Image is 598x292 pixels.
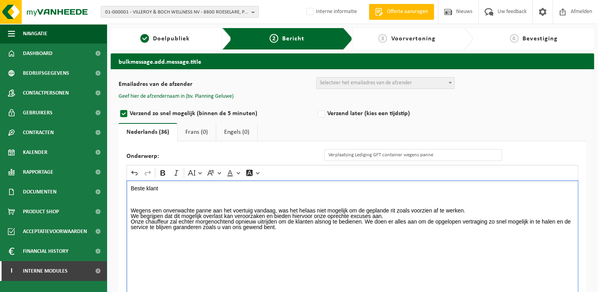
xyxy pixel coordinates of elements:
[126,153,324,161] label: Onderwerp:
[270,34,278,43] span: 2
[378,34,387,43] span: 3
[8,261,15,281] span: I
[385,8,430,16] span: Offerte aanvragen
[101,6,259,18] button: 01-000001 - VILLEROY & BOCH WELLNESS NV - 8800 ROESELARE, POPULIERSTRAAT 1
[177,123,216,141] a: Frans (0)
[140,34,149,43] span: 1
[316,108,514,119] label: Verzend later (kies een tijdstip)
[369,4,434,20] a: Offerte aanvragen
[131,213,574,219] p: We begrijpen dat dit mogelijk overlast kan veroorzaken en bieden hiervoor onze oprechte excuses aan.
[119,81,316,89] label: Emailadres van de afzender
[127,165,578,180] div: Editor toolbar
[153,36,190,42] span: Doelpubliek
[23,202,59,222] span: Product Shop
[23,63,69,83] span: Bedrijfsgegevens
[305,6,357,18] label: Interne informatie
[216,123,257,141] a: Engels (0)
[523,36,558,42] span: Bevestiging
[23,222,87,241] span: Acceptatievoorwaarden
[23,261,68,281] span: Interne modules
[23,123,54,142] span: Contracten
[23,162,53,182] span: Rapportage
[131,208,574,213] p: Wegens een onverwachte panne aan het voertuig vandaag, was het helaas niet mogelijk om de gepland...
[23,24,47,44] span: Navigatie
[119,123,177,141] a: Nederlands (36)
[324,149,502,161] input: Geef hier het onderwerp van de e-mail in.
[23,241,68,261] span: Financial History
[111,53,594,69] h2: bulkmessage.add.message.title
[320,80,412,86] span: Selecteer het emailadres van de afzender
[105,6,248,18] span: 01-000001 - VILLEROY & BOCH WELLNESS NV - 8800 ROESELARE, POPULIERSTRAAT 1
[119,93,234,100] button: Geef hier de afzendernaam in (bv. Planning Geluwe)
[23,83,69,103] span: Contactpersonen
[119,108,316,119] label: Verzend zo snel mogelijk (binnen de 5 minuten)
[131,219,574,230] p: Onze chauffeur zal echter morgenochtend opnieuw uitrijden om de klanten alsnog te bedienen. We do...
[23,182,57,202] span: Documenten
[282,36,304,42] span: Bericht
[131,186,574,191] p: Beste klant
[23,142,47,162] span: Kalender
[23,103,53,123] span: Gebruikers
[510,34,519,43] span: 4
[23,44,53,63] span: Dashboard
[391,36,435,42] span: Voorvertoning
